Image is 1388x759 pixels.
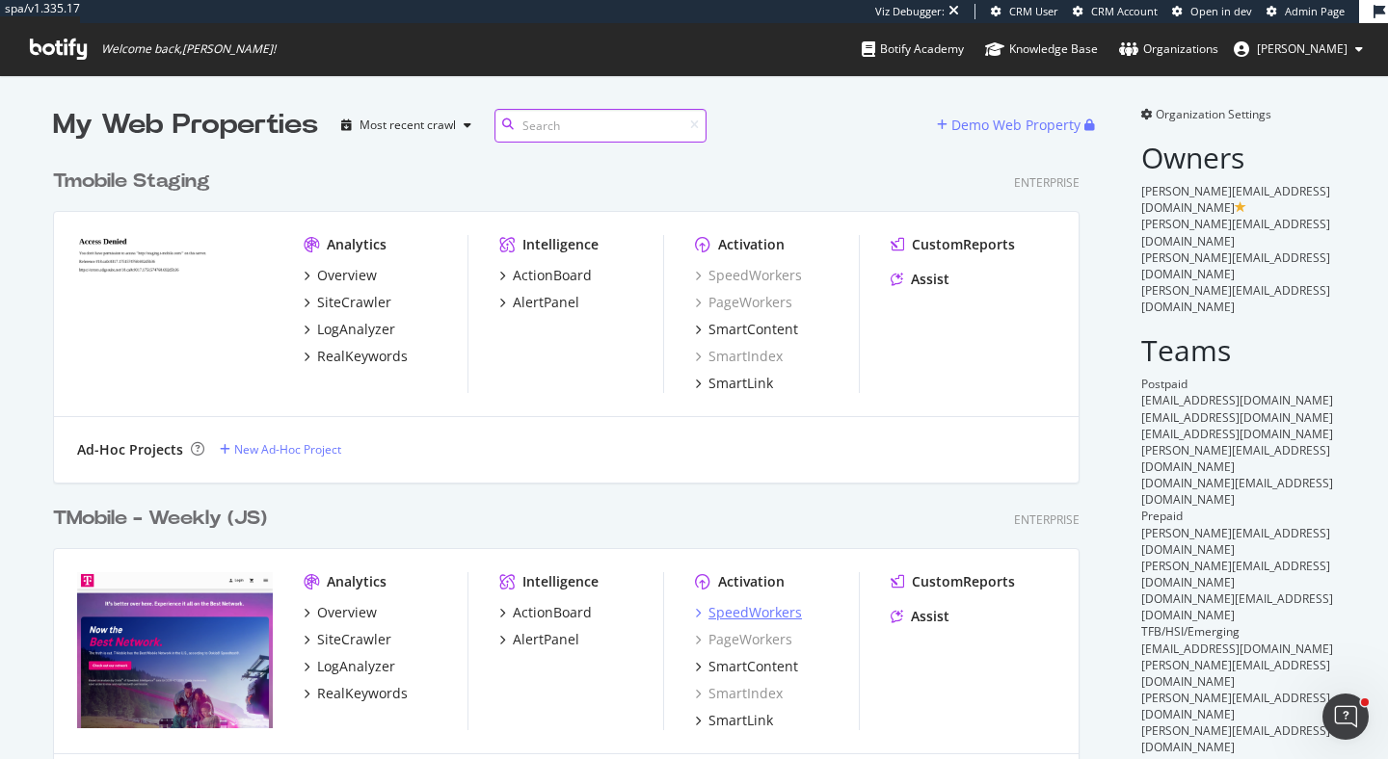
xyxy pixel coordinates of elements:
[1322,694,1369,740] iframe: Intercom live chat
[522,572,599,591] div: Intelligence
[912,235,1015,254] div: CustomReports
[1141,376,1335,392] div: Postpaid
[985,39,1098,59] div: Knowledge Base
[1091,4,1158,18] span: CRM Account
[513,603,592,622] div: ActionBoard
[1141,475,1333,508] span: [DOMAIN_NAME][EMAIL_ADDRESS][DOMAIN_NAME]
[708,657,798,676] div: SmartContent
[77,235,273,391] img: tmobilestaging.com
[1141,334,1335,366] h2: Teams
[304,603,377,622] a: Overview
[891,235,1015,254] a: CustomReports
[891,607,949,626] a: Assist
[708,711,773,730] div: SmartLink
[875,4,945,19] div: Viz Debugger:
[1009,4,1058,18] span: CRM User
[304,320,395,339] a: LogAnalyzer
[1119,39,1218,59] div: Organizations
[317,266,377,285] div: Overview
[951,116,1081,135] div: Demo Web Property
[718,235,785,254] div: Activation
[53,106,318,144] div: My Web Properties
[911,607,949,626] div: Assist
[499,293,579,312] a: AlertPanel
[1218,34,1378,65] button: [PERSON_NAME]
[1141,442,1330,475] span: [PERSON_NAME][EMAIL_ADDRESS][DOMAIN_NAME]
[499,266,592,285] a: ActionBoard
[1141,525,1330,558] span: [PERSON_NAME][EMAIL_ADDRESS][DOMAIN_NAME]
[234,441,341,458] div: New Ad-Hoc Project
[1172,4,1252,19] a: Open in dev
[1141,183,1330,216] span: [PERSON_NAME][EMAIL_ADDRESS][DOMAIN_NAME]
[220,441,341,458] a: New Ad-Hoc Project
[317,684,408,703] div: RealKeywords
[304,293,391,312] a: SiteCrawler
[1119,23,1218,75] a: Organizations
[317,657,395,676] div: LogAnalyzer
[937,117,1084,133] a: Demo Web Property
[77,572,273,728] img: t-mobile.com
[695,630,792,649] a: PageWorkers
[695,684,783,703] a: SmartIndex
[1141,623,1335,640] div: TFB/HSI/Emerging
[862,39,964,59] div: Botify Academy
[1267,4,1345,19] a: Admin Page
[304,657,395,676] a: LogAnalyzer
[708,603,802,622] div: SpeedWorkers
[304,266,377,285] a: Overview
[695,374,773,393] a: SmartLink
[891,572,1015,591] a: CustomReports
[1014,511,1080,528] div: Enterprise
[695,266,802,285] a: SpeedWorkers
[695,603,802,622] a: SpeedWorkers
[1141,690,1330,722] span: [PERSON_NAME][EMAIL_ADDRESS][DOMAIN_NAME]
[360,119,456,131] div: Most recent crawl
[304,630,391,649] a: SiteCrawler
[1141,282,1330,315] span: [PERSON_NAME][EMAIL_ADDRESS][DOMAIN_NAME]
[1141,249,1330,282] span: [PERSON_NAME][EMAIL_ADDRESS][DOMAIN_NAME]
[862,23,964,75] a: Botify Academy
[1014,174,1080,191] div: Enterprise
[53,168,218,196] a: Tmobile Staging
[1141,558,1330,590] span: [PERSON_NAME][EMAIL_ADDRESS][DOMAIN_NAME]
[499,630,579,649] a: AlertPanel
[317,320,395,339] div: LogAnalyzer
[1141,409,1333,426] span: [EMAIL_ADDRESS][DOMAIN_NAME]
[1285,4,1345,18] span: Admin Page
[1141,657,1330,690] span: [PERSON_NAME][EMAIL_ADDRESS][DOMAIN_NAME]
[327,235,387,254] div: Analytics
[991,4,1058,19] a: CRM User
[304,684,408,703] a: RealKeywords
[912,572,1015,591] div: CustomReports
[1190,4,1252,18] span: Open in dev
[695,347,783,366] div: SmartIndex
[1141,142,1335,173] h2: Owners
[708,374,773,393] div: SmartLink
[513,630,579,649] div: AlertPanel
[499,603,592,622] a: ActionBoard
[1257,40,1348,57] span: adrianna
[695,320,798,339] a: SmartContent
[1141,216,1330,249] span: [PERSON_NAME][EMAIL_ADDRESS][DOMAIN_NAME]
[53,168,210,196] div: Tmobile Staging
[695,293,792,312] a: PageWorkers
[891,270,949,289] a: Assist
[1141,392,1333,408] span: [EMAIL_ADDRESS][DOMAIN_NAME]
[327,572,387,591] div: Analytics
[304,347,408,366] a: RealKeywords
[695,711,773,730] a: SmartLink
[513,293,579,312] div: AlertPanel
[77,440,183,459] div: Ad-Hoc Projects
[985,23,1098,75] a: Knowledge Base
[708,320,798,339] div: SmartContent
[1141,426,1333,442] span: [EMAIL_ADDRESS][DOMAIN_NAME]
[317,347,408,366] div: RealKeywords
[937,110,1084,141] button: Demo Web Property
[317,293,391,312] div: SiteCrawler
[1141,508,1335,524] div: Prepaid
[494,109,707,143] input: Search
